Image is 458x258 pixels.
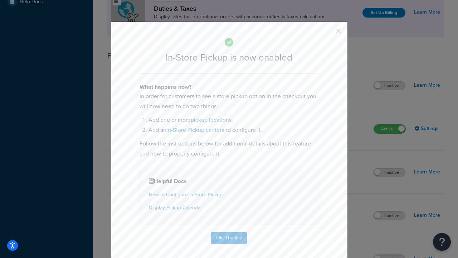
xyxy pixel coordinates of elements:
p: In order for customers to see a store pickup option in the checkout you will now need to do two t... [140,91,318,111]
a: How to Configure In-Store Pickup [149,191,223,199]
li: Add one or more . [148,115,318,125]
p: Follow the instructions below for additional details about this feature and how to properly confi... [140,139,318,159]
a: In-Store Pickup carrier [166,126,221,134]
button: Ok, Thanks! [211,232,247,244]
a: pickup locations [191,116,232,124]
h2: In-Store Pickup is now enabled [140,52,318,63]
h4: Helpful Docs [149,177,309,186]
h4: What happens now? [140,83,318,91]
a: Display Pickup Calendar [149,204,202,211]
li: Add an and configure it. [148,125,318,135]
